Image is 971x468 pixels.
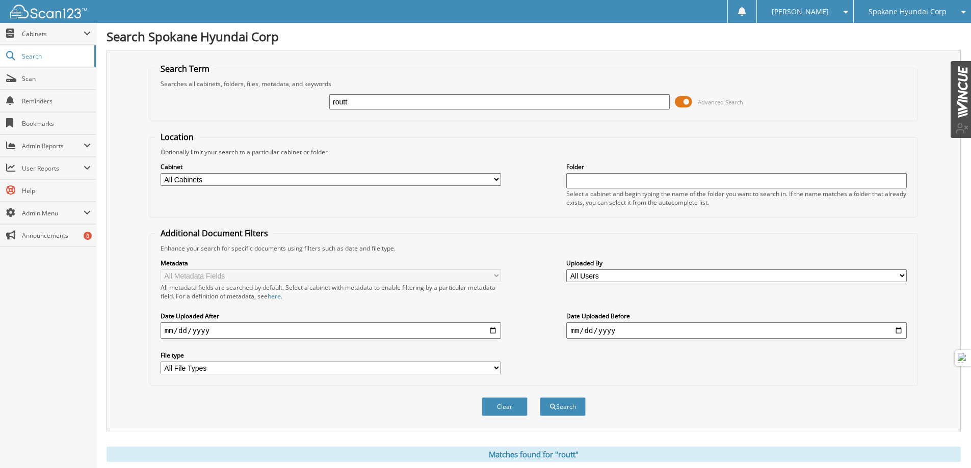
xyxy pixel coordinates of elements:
[22,119,91,128] span: Bookmarks
[566,259,907,267] label: Uploaded By
[482,397,528,416] button: Clear
[84,232,92,240] div: 8
[22,164,84,173] span: User Reports
[155,244,912,253] div: Enhance your search for specific documents using filters such as date and file type.
[22,30,84,38] span: Cabinets
[107,447,961,462] div: Matches found for "routt"
[161,312,501,320] label: Date Uploaded After
[22,231,91,240] span: Announcements
[566,162,907,171] label: Folder
[566,312,907,320] label: Date Uploaded Before
[22,97,91,105] span: Reminders
[155,79,912,88] div: Searches all cabinets, folders, files, metadata, and keywords
[107,28,961,45] h1: Search Spokane Hyundai Corp
[698,98,743,106] span: Advanced Search
[155,63,215,74] legend: Search Term
[161,162,501,171] label: Cabinet
[566,189,907,207] div: Select a cabinet and begin typing the name of the folder you want to search in. If the name match...
[22,52,89,61] span: Search
[955,66,968,118] img: newpluginlogo.png
[155,131,199,143] legend: Location
[161,283,501,300] div: All metadata fields are searched by default. Select a cabinet with metadata to enable filtering b...
[155,228,273,239] legend: Additional Document Filters
[772,9,829,15] span: [PERSON_NAME]
[22,186,91,195] span: Help
[22,74,91,83] span: Scan
[155,148,912,156] div: Optionally limit your search to a particular cabinet or folder
[161,322,501,339] input: start
[540,397,586,416] button: Search
[10,5,87,18] img: scan123-logo-white.svg
[566,322,907,339] input: end
[22,142,84,150] span: Admin Reports
[268,292,281,300] a: here
[869,9,947,15] span: Spokane Hyundai Corp
[161,259,501,267] label: Metadata
[161,351,501,360] label: File type
[22,209,84,217] span: Admin Menu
